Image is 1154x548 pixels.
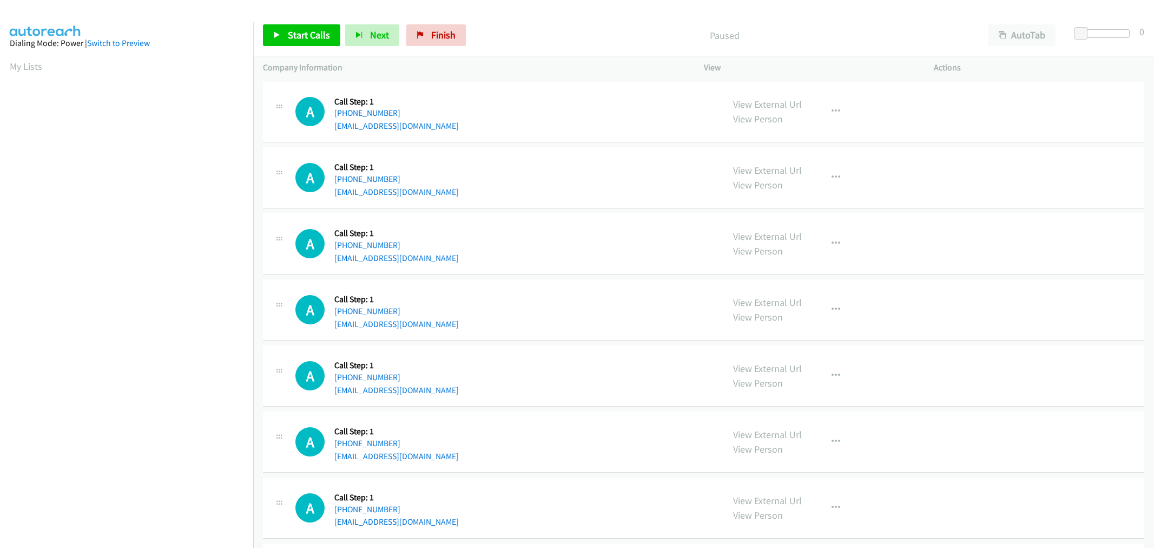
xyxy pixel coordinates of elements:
[334,319,459,329] a: [EMAIL_ADDRESS][DOMAIN_NAME]
[295,229,325,258] div: The call is yet to be attempted
[334,121,459,131] a: [EMAIL_ADDRESS][DOMAIN_NAME]
[334,108,400,118] a: [PHONE_NUMBER]
[334,385,459,395] a: [EMAIL_ADDRESS][DOMAIN_NAME]
[334,438,400,448] a: [PHONE_NUMBER]
[733,443,783,455] a: View Person
[733,179,783,191] a: View Person
[334,162,459,173] h5: Call Step: 1
[345,24,399,46] button: Next
[295,427,325,456] div: The call is yet to be attempted
[733,296,802,309] a: View External Url
[733,362,802,375] a: View External Url
[334,426,459,437] h5: Call Step: 1
[288,29,330,41] span: Start Calls
[295,163,325,192] div: The call is yet to be attempted
[295,493,325,523] h1: A
[334,517,459,527] a: [EMAIL_ADDRESS][DOMAIN_NAME]
[733,428,802,441] a: View External Url
[263,61,684,74] p: Company Information
[1139,24,1144,39] div: 0
[733,113,783,125] a: View Person
[1080,29,1130,38] div: Delay between calls (in seconds)
[295,229,325,258] h1: A
[295,493,325,523] div: The call is yet to be attempted
[733,164,802,177] a: View External Url
[480,28,969,43] p: Paused
[334,294,459,305] h5: Call Step: 1
[334,96,459,107] h5: Call Step: 1
[10,60,42,73] a: My Lists
[295,97,325,126] h1: A
[295,361,325,390] h1: A
[334,174,400,184] a: [PHONE_NUMBER]
[704,61,914,74] p: View
[733,230,802,243] a: View External Url
[295,163,325,192] h1: A
[263,24,340,46] a: Start Calls
[10,37,243,50] div: Dialing Mode: Power |
[334,451,459,461] a: [EMAIL_ADDRESS][DOMAIN_NAME]
[334,492,459,503] h5: Call Step: 1
[334,240,400,250] a: [PHONE_NUMBER]
[295,295,325,324] h1: A
[334,228,459,239] h5: Call Step: 1
[334,360,459,371] h5: Call Step: 1
[295,361,325,390] div: The call is yet to be attempted
[334,306,400,316] a: [PHONE_NUMBER]
[934,61,1144,74] p: Actions
[733,245,783,257] a: View Person
[334,372,400,382] a: [PHONE_NUMBER]
[733,494,802,507] a: View External Url
[334,187,459,197] a: [EMAIL_ADDRESS][DOMAIN_NAME]
[295,295,325,324] div: The call is yet to be attempted
[87,38,150,48] a: Switch to Preview
[733,509,783,521] a: View Person
[370,29,389,41] span: Next
[988,24,1056,46] button: AutoTab
[431,29,456,41] span: Finish
[334,253,459,263] a: [EMAIL_ADDRESS][DOMAIN_NAME]
[733,377,783,389] a: View Person
[406,24,466,46] a: Finish
[733,311,783,323] a: View Person
[733,98,802,110] a: View External Url
[334,504,400,514] a: [PHONE_NUMBER]
[295,427,325,456] h1: A
[295,97,325,126] div: The call is yet to be attempted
